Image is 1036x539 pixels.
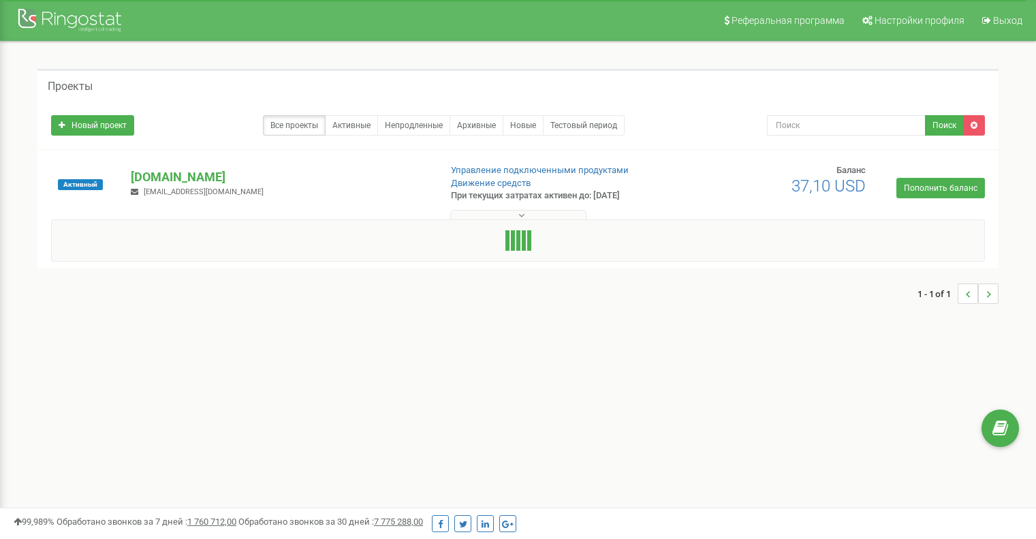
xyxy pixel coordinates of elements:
u: 7 775 288,00 [374,517,423,527]
span: Обработано звонков за 7 дней : [57,517,236,527]
a: Пополнить баланс [896,178,985,198]
h5: Проекты [48,80,93,93]
p: [DOMAIN_NAME] [131,168,428,186]
span: 99,989% [14,517,54,527]
input: Поиск [767,115,926,136]
span: [EMAIL_ADDRESS][DOMAIN_NAME] [144,187,264,196]
span: Выход [993,15,1022,26]
span: Обработано звонков за 30 дней : [238,517,423,527]
a: Новые [503,115,544,136]
span: 1 - 1 of 1 [917,283,958,304]
nav: ... [917,270,999,318]
button: Поиск [925,115,964,136]
a: Движение средств [451,178,531,188]
span: Реферальная программа [732,15,845,26]
span: Баланс [836,165,866,175]
a: Тестовый период [543,115,625,136]
span: Настройки профиля [875,15,964,26]
a: Активные [325,115,378,136]
a: Непродленные [377,115,450,136]
u: 1 760 712,00 [187,517,236,527]
a: Управление подключенными продуктами [451,165,629,175]
span: Активный [58,179,103,190]
a: Архивные [450,115,503,136]
p: При текущих затратах активен до: [DATE] [451,189,669,202]
a: Все проекты [263,115,326,136]
a: Новый проект [51,115,134,136]
span: 37,10 USD [791,176,866,196]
